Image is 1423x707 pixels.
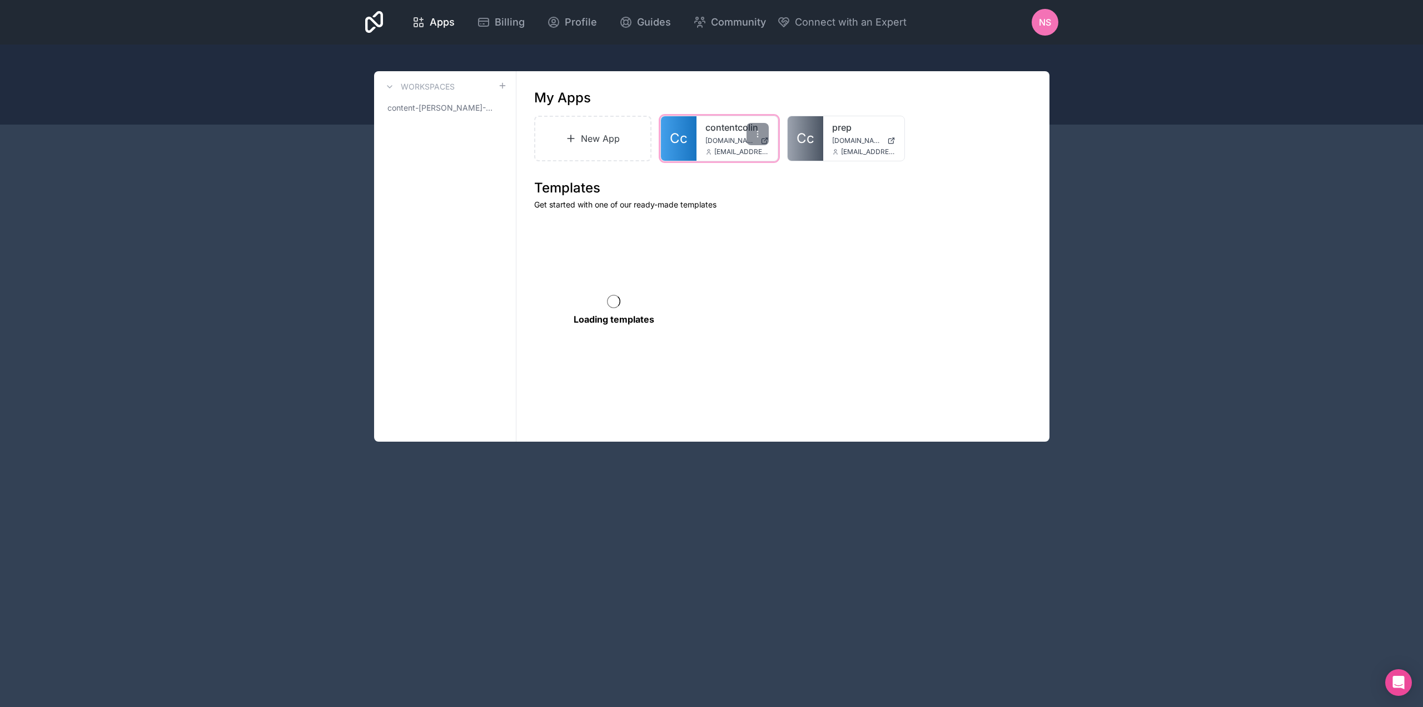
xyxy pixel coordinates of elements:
[637,14,671,30] span: Guides
[705,121,769,134] a: contentcolin
[795,14,907,30] span: Connect with an Expert
[1385,669,1412,696] div: Open Intercom Messenger
[711,14,766,30] span: Community
[534,179,1032,197] h1: Templates
[788,116,823,161] a: Cc
[403,10,464,34] a: Apps
[401,81,455,92] h3: Workspaces
[841,147,895,156] span: [EMAIL_ADDRESS][DOMAIN_NAME]
[538,10,606,34] a: Profile
[1039,16,1051,29] span: NS
[832,136,883,145] span: [DOMAIN_NAME]
[534,199,1032,210] p: Get started with one of our ready-made templates
[383,80,455,93] a: Workspaces
[574,313,654,326] p: Loading templates
[705,136,756,145] span: [DOMAIN_NAME]
[714,147,769,156] span: [EMAIL_ADDRESS][DOMAIN_NAME]
[565,14,597,30] span: Profile
[534,116,652,161] a: New App
[832,136,895,145] a: [DOMAIN_NAME]
[383,98,507,118] a: content-[PERSON_NAME]-workspace
[670,130,688,147] span: Cc
[495,14,525,30] span: Billing
[468,10,534,34] a: Billing
[430,14,455,30] span: Apps
[661,116,696,161] a: Cc
[534,89,591,107] h1: My Apps
[387,102,498,113] span: content-[PERSON_NAME]-workspace
[832,121,895,134] a: prep
[797,130,814,147] span: Cc
[610,10,680,34] a: Guides
[777,14,907,30] button: Connect with an Expert
[684,10,775,34] a: Community
[705,136,769,145] a: [DOMAIN_NAME]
